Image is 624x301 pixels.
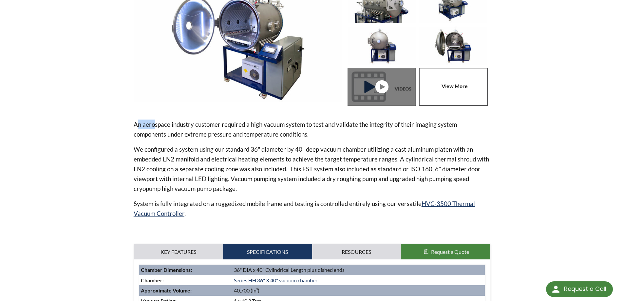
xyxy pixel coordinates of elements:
strong: Approximate Volume [141,287,190,293]
a: Series HH [234,277,256,283]
div: Request a Call [546,281,613,297]
a: Specifications [223,244,312,259]
a: Key Features [134,244,223,259]
a: 36" X 40" vacuum chamber [257,277,317,283]
a: Thermal Cycling System (TVAC) - Front View [348,68,419,106]
p: We configured a system using our standard 36" diameter by 40" deep vacuum chamber utilizing a cas... [134,144,491,194]
button: Request a Quote [401,244,490,259]
p: An aerospace industry customer required a high vacuum system to test and validate the integrity o... [134,120,491,139]
div: Request a Call [564,281,606,296]
td: 40,700 (in³) [232,285,485,296]
strong: Chamber Dimensions: [141,267,192,273]
strong: Chamber: [141,277,164,283]
img: Thermal Cycling System (TVAC) - Front View [348,27,416,65]
td: 36" DIA x 40" Cylindrical Length plus dished ends [232,265,485,275]
span: Request a Quote [431,249,469,255]
p: System is fully integrated on a ruggedized mobile frame and testing is controlled entirely using ... [134,199,491,218]
a: Resources [312,244,401,259]
img: round button [551,284,561,294]
td: : [139,285,232,296]
img: Thermal Cycling System (TVAC), front view, door open [419,27,487,65]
